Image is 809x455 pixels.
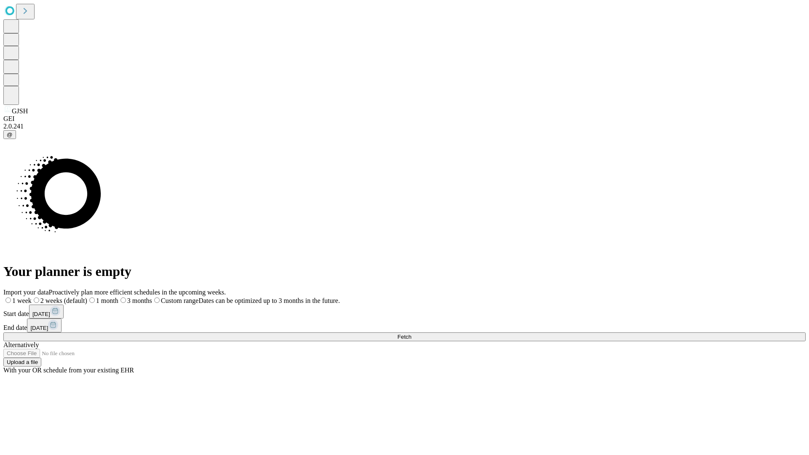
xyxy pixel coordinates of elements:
span: With your OR schedule from your existing EHR [3,367,134,374]
button: @ [3,130,16,139]
span: [DATE] [32,311,50,317]
input: 1 month [89,297,95,303]
div: 2.0.241 [3,123,806,130]
button: Fetch [3,332,806,341]
span: Custom range [161,297,198,304]
button: [DATE] [29,305,64,318]
span: Import your data [3,289,49,296]
input: 1 week [5,297,11,303]
span: Proactively plan more efficient schedules in the upcoming weeks. [49,289,226,296]
span: GJSH [12,107,28,115]
h1: Your planner is empty [3,264,806,279]
input: 2 weeks (default) [34,297,39,303]
span: 2 weeks (default) [40,297,87,304]
span: 1 month [96,297,118,304]
button: [DATE] [27,318,62,332]
div: GEI [3,115,806,123]
div: End date [3,318,806,332]
span: 1 week [12,297,32,304]
div: Start date [3,305,806,318]
span: Fetch [397,334,411,340]
input: 3 months [121,297,126,303]
span: [DATE] [30,325,48,331]
button: Upload a file [3,358,41,367]
span: @ [7,131,13,138]
input: Custom rangeDates can be optimized up to 3 months in the future. [154,297,160,303]
span: Dates can be optimized up to 3 months in the future. [198,297,340,304]
span: Alternatively [3,341,39,348]
span: 3 months [127,297,152,304]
